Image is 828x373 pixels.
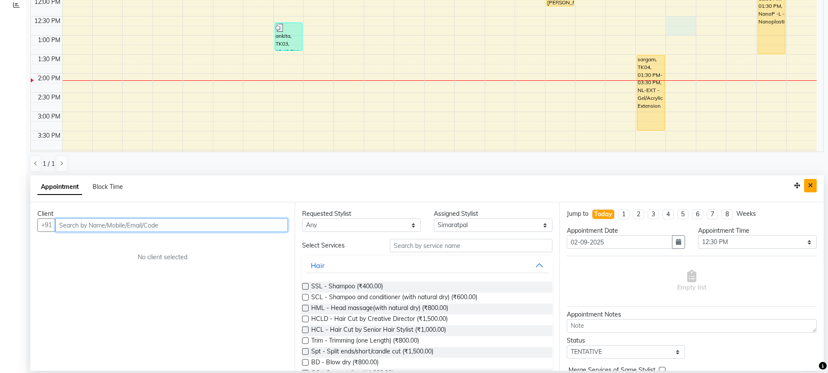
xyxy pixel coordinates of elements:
li: 5 [677,209,688,219]
div: Appointment Time [698,226,817,235]
span: Appointment [37,179,82,195]
div: 1:30 PM [36,55,62,64]
div: Appointment Date [567,226,685,235]
div: 3:00 PM [36,112,62,121]
div: sargam, TK04, 01:30 PM-03:30 PM, NL-EXT - Gel/Acrylic Extension [637,55,665,130]
div: 2:30 PM [36,93,62,102]
li: 3 [648,209,659,219]
button: Close [804,179,817,192]
input: Search by Name/Mobile/Email/Code [55,218,288,232]
span: Empty list [677,270,706,292]
div: Appointment Notes [567,310,817,319]
div: 12:30 PM [33,17,62,26]
div: Jump to [567,209,589,218]
li: 8 [722,209,733,219]
span: SSL - Shampoo (₹400.00) [311,282,383,293]
span: 1 / 1 [43,159,55,168]
span: SCL - Shampoo and conditioner (with natural dry) (₹600.00) [311,293,477,304]
div: Client [37,209,288,218]
input: Search by service name [390,239,552,252]
div: Status [567,336,685,345]
div: 2:00 PM [36,74,62,83]
div: Assigned Stylist [434,209,552,218]
li: 1 [618,209,629,219]
span: HCLD - Hair Cut by Creative Director (₹1,500.00) [311,314,448,325]
div: Requested Stylist [302,209,421,218]
button: +91 [37,218,56,232]
div: Select Services [296,241,383,250]
div: Weeks [736,209,756,218]
div: Today [594,210,612,219]
div: Hair [311,260,325,271]
span: BD - Blow dry (₹800.00) [311,358,379,369]
span: HML - Head massage(with natural dry) (₹800.00) [311,304,448,314]
li: 4 [662,209,674,219]
li: 2 [633,209,644,219]
div: No client selected [58,253,267,262]
button: Hair [306,257,549,273]
div: 3:30 PM [36,131,62,140]
span: HCL - Hair Cut by Senior Hair Stylist (₹1,000.00) [311,325,446,336]
span: Spt - Split ends/short/candle cut (₹1,500.00) [311,347,433,358]
div: 1:00 PM [36,36,62,45]
div: ankita, TK03, 12:40 PM-01:25 PM, BRD - Beard [275,23,303,50]
span: Trim - Trimming (one Length) (₹800.00) [311,336,419,347]
li: 6 [692,209,703,219]
span: Block Time [93,183,123,191]
li: 7 [707,209,718,219]
div: 4:00 PM [36,150,62,159]
input: yyyy-mm-dd [567,235,673,249]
